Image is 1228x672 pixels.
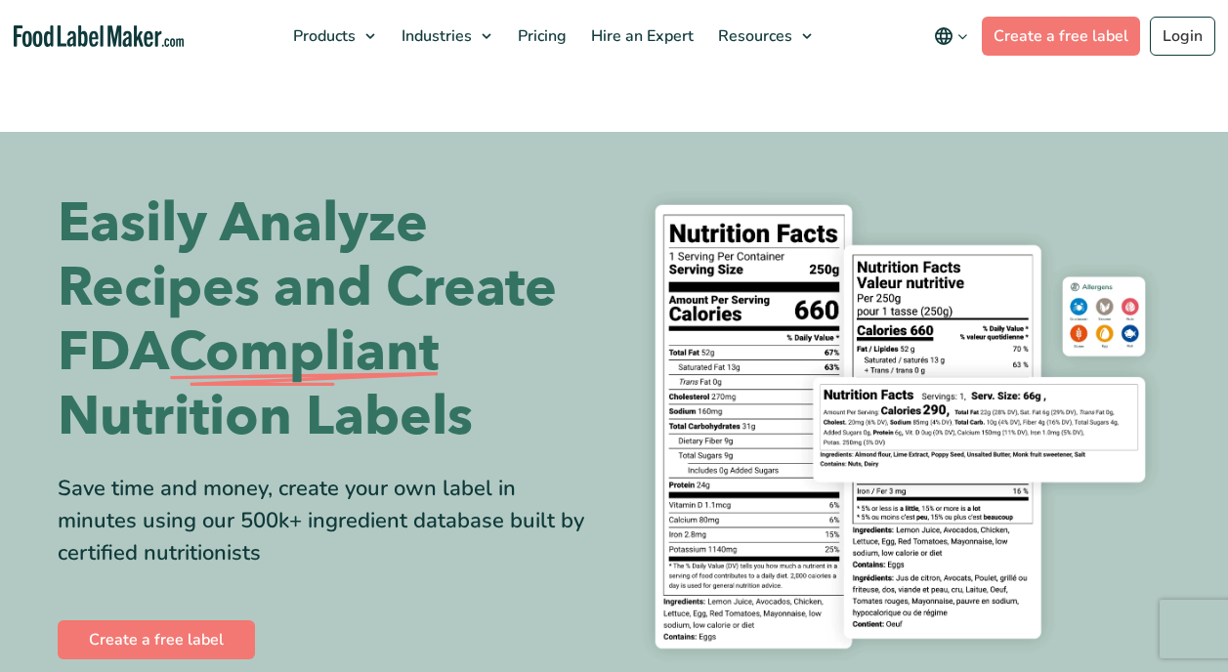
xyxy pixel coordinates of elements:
[396,25,474,47] span: Industries
[287,25,358,47] span: Products
[58,191,600,449] h1: Easily Analyze Recipes and Create FDA Nutrition Labels
[982,17,1140,56] a: Create a free label
[585,25,696,47] span: Hire an Expert
[58,473,600,569] div: Save time and money, create your own label in minutes using our 500k+ ingredient database built b...
[58,620,255,659] a: Create a free label
[169,320,439,385] span: Compliant
[712,25,794,47] span: Resources
[1150,17,1215,56] a: Login
[512,25,569,47] span: Pricing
